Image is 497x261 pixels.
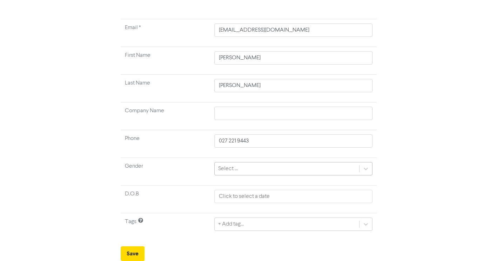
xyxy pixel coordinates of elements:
[121,75,210,102] td: Last Name
[218,220,244,228] div: + Add tag...
[121,158,210,186] td: Gender
[121,130,210,158] td: Phone
[121,19,210,47] td: Required
[121,186,210,213] td: D.O.B
[218,165,238,173] div: Select ...
[121,213,210,241] td: Tags
[121,102,210,130] td: Company Name
[214,190,372,203] input: Click to select a date
[121,246,145,261] button: Save
[462,227,497,261] iframe: Chat Widget
[121,47,210,75] td: First Name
